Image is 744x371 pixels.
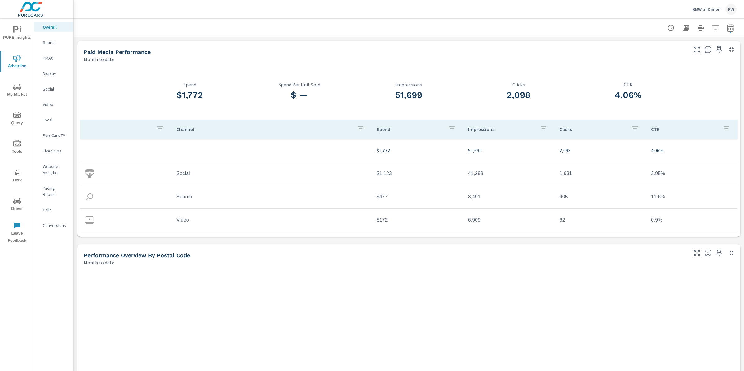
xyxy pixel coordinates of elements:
p: Spend [377,126,443,132]
span: Understand performance metrics over the selected time range. [704,46,712,53]
p: CTR [573,82,683,87]
p: 51,699 [468,147,550,154]
td: 6,909 [463,212,555,228]
h3: 51,699 [354,90,464,100]
div: Social [34,84,73,94]
span: Leave Feedback [2,222,32,244]
div: EW [725,4,737,15]
p: Clicks [560,126,626,132]
p: Video [43,101,69,108]
p: BMW of Darien [693,7,720,12]
p: Spend Per Unit Sold [245,82,354,87]
img: icon-search.svg [85,192,94,201]
button: Make Fullscreen [692,248,702,258]
p: CTR [651,126,718,132]
p: PureCars TV [43,132,69,139]
h3: $1,772 [135,90,245,100]
p: Fixed Ops [43,148,69,154]
span: Save this to your personalized report [714,45,724,55]
div: Fixed Ops [34,146,73,156]
p: 2,098 [560,147,641,154]
p: $1,772 [377,147,458,154]
button: Minimize Widget [727,45,737,55]
h5: Paid Media Performance [84,49,151,55]
td: 3,491 [463,189,555,205]
p: Display [43,70,69,77]
span: Save this to your personalized report [714,248,724,258]
p: Pacing Report [43,185,69,197]
div: nav menu [0,19,34,247]
div: Display [34,69,73,78]
p: Local [43,117,69,123]
td: 1,631 [555,166,646,181]
p: Search [43,39,69,46]
button: Minimize Widget [727,248,737,258]
td: Search [171,189,372,205]
td: Social [171,166,372,181]
div: PMAX [34,53,73,63]
img: icon-video.svg [85,215,94,225]
td: $477 [372,189,463,205]
span: Tools [2,140,32,155]
p: Month to date [84,55,114,63]
td: Video [171,212,372,228]
span: Driver [2,197,32,212]
button: Select Date Range [724,22,737,34]
p: PMAX [43,55,69,61]
div: PureCars TV [34,131,73,140]
span: PURE Insights [2,26,32,41]
h3: 2,098 [464,90,573,100]
p: Calls [43,207,69,213]
h3: 4.06% [573,90,683,100]
div: Video [34,100,73,109]
p: Conversions [43,222,69,228]
img: icon-social.svg [85,169,94,178]
p: Impressions [354,82,464,87]
div: Website Analytics [34,162,73,177]
p: Website Analytics [43,163,69,176]
div: Calls [34,205,73,214]
div: Local [34,115,73,125]
p: Channel [176,126,352,132]
span: Understand performance data by postal code. Individual postal codes can be selected and expanded ... [704,249,712,257]
p: Spend [135,82,245,87]
p: 4.06% [651,147,733,154]
td: 0.9% [646,212,737,228]
div: Overall [34,22,73,32]
p: Overall [43,24,69,30]
td: $1,123 [372,166,463,181]
span: Advertise [2,55,32,70]
td: $172 [372,212,463,228]
div: Pacing Report [34,183,73,199]
span: Query [2,112,32,127]
button: Make Fullscreen [692,45,702,55]
div: Search [34,38,73,47]
td: 3.95% [646,166,737,181]
p: Impressions [468,126,535,132]
td: 41,299 [463,166,555,181]
td: 11.6% [646,189,737,205]
span: My Market [2,83,32,98]
td: 62 [555,212,646,228]
div: Conversions [34,221,73,230]
p: Social [43,86,69,92]
span: Tier2 [2,169,32,184]
td: 405 [555,189,646,205]
p: Clicks [464,82,573,87]
p: Month to date [84,259,114,266]
h5: Performance Overview By Postal Code [84,252,190,258]
button: Apply Filters [709,22,722,34]
h3: $ — [245,90,354,100]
